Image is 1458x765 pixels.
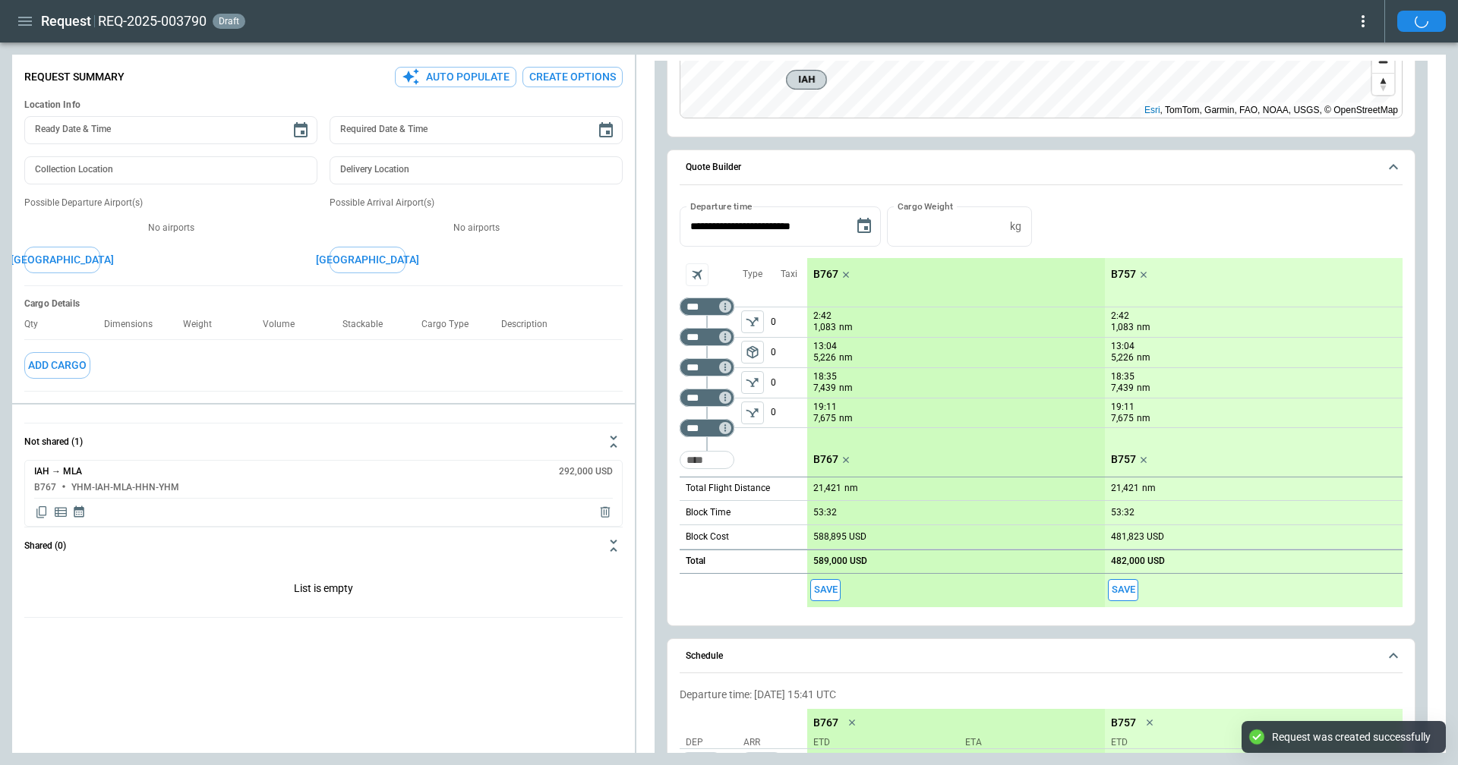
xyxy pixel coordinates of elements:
[771,368,807,398] p: 0
[24,352,90,379] button: Add Cargo
[330,222,623,235] p: No airports
[1111,412,1134,425] p: 7,675
[183,319,224,330] p: Weight
[741,310,764,333] span: Type of sector
[680,639,1403,674] button: Schedule
[24,197,317,209] p: Possible Departure Airport(s)
[24,423,623,460] button: Not shared (1)
[342,319,395,330] p: Stackable
[24,247,100,273] button: [GEOGRAPHIC_DATA]
[24,527,623,564] button: Shared (0)
[839,321,853,334] p: nm
[1111,401,1135,413] p: 19:11
[813,507,837,518] p: 53:32
[1111,371,1135,382] p: 18:35
[24,564,623,617] p: List is empty
[24,437,83,447] h6: Not shared (1)
[1144,105,1160,115] a: Esri
[1111,351,1134,364] p: 5,226
[1111,453,1136,466] p: B757
[781,268,797,281] p: Taxi
[1111,310,1129,322] p: 2:42
[686,162,741,172] h6: Quote Builder
[741,401,764,424] span: Type of sector
[1108,579,1138,601] span: Save this aircraft quote and copy details to clipboard
[813,736,953,749] p: ETD
[1010,220,1021,233] p: kg
[813,371,837,382] p: 18:35
[813,268,838,281] p: B767
[810,579,841,601] button: Save
[680,150,1403,185] button: Quote Builder
[104,319,165,330] p: Dimensions
[53,505,68,520] span: Display detailed quote content
[1142,482,1156,495] p: nm
[421,319,481,330] p: Cargo Type
[813,351,836,364] p: 5,226
[1111,268,1136,281] p: B757
[813,716,838,729] p: B767
[680,358,734,376] div: Not found
[741,341,764,364] span: Type of sector
[263,319,307,330] p: Volume
[1111,483,1139,494] p: 21,421
[72,505,86,520] span: Display quote schedule
[330,197,623,209] p: Possible Arrival Airport(s)
[598,505,613,520] span: Delete quote
[686,651,723,661] h6: Schedule
[741,310,764,333] button: left aligned
[24,298,623,310] h6: Cargo Details
[810,579,841,601] span: Save this aircraft quote and copy details to clipboard
[1144,102,1398,118] div: , TomTom, Garmin, FAO, NOAA, USGS, © OpenStreetMap
[522,67,623,87] button: Create Options
[690,200,753,212] label: Departure time
[813,483,841,494] p: 21,421
[1111,716,1136,729] p: B757
[844,482,858,495] p: nm
[1137,351,1150,364] p: nm
[813,556,867,567] p: 589,000 USD
[98,12,207,30] h2: REQ-2025-003790
[1137,412,1150,425] p: nm
[793,72,820,87] span: IAH
[743,268,762,281] p: Type
[771,398,807,427] p: 0
[1137,321,1150,334] p: nm
[286,115,316,146] button: Choose date
[24,319,50,330] p: Qty
[686,530,729,543] p: Block Cost
[34,505,49,520] span: Copy quote content
[680,451,734,469] div: Too short
[34,467,82,477] h6: IAH → MLA
[741,401,764,424] button: left aligned
[1372,73,1394,95] button: Reset bearing to north
[501,319,560,330] p: Description
[41,12,91,30] h1: Request
[807,258,1403,607] div: scrollable content
[813,341,837,352] p: 13:04
[24,564,623,617] div: Not shared (1)
[680,389,734,407] div: Not found
[686,556,705,566] h6: Total
[71,483,179,493] h6: YHM-IAH-MLA-HHN-YHM
[1372,51,1394,73] button: Zoom out
[1111,382,1134,395] p: 7,439
[686,482,770,495] p: Total Flight Distance
[813,412,836,425] p: 7,675
[24,460,623,527] div: Not shared (1)
[771,338,807,367] p: 0
[813,310,832,322] p: 2:42
[686,263,708,286] span: Aircraft selection
[741,371,764,394] button: left aligned
[216,16,242,27] span: draft
[898,200,953,212] label: Cargo Weight
[1108,579,1138,601] button: Save
[745,345,760,360] span: package_2
[34,483,56,493] h6: B767
[1111,341,1135,352] p: 13:04
[680,419,734,437] div: Not found
[559,467,613,477] h6: 292,000 USD
[680,206,1403,607] div: Quote Builder
[741,371,764,394] span: Type of sector
[680,328,734,346] div: Not found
